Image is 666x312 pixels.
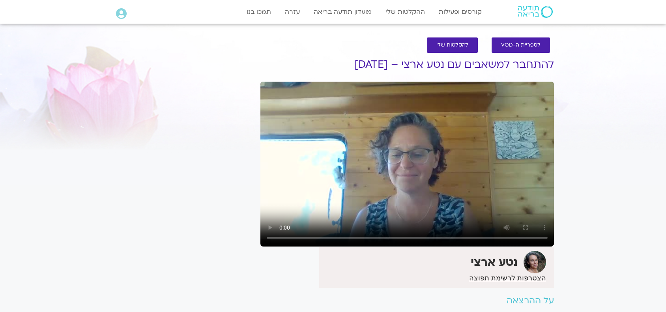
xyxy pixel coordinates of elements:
h2: על ההרצאה [260,296,554,306]
a: להקלטות שלי [427,37,478,53]
strong: נטע ארצי [471,255,518,270]
a: עזרה [281,4,304,19]
a: הצטרפות לרשימת תפוצה [469,275,546,282]
img: תודעה בריאה [518,6,553,18]
a: קורסים ופעילות [435,4,486,19]
a: תמכו בנו [243,4,275,19]
span: לספריית ה-VOD [501,42,541,48]
img: נטע ארצי [524,251,546,273]
a: לספריית ה-VOD [492,37,550,53]
h1: להתחבר למשאבים עם נטע ארצי – [DATE] [260,59,554,71]
span: להקלטות שלי [436,42,468,48]
a: ההקלטות שלי [382,4,429,19]
a: מועדון תודעה בריאה [310,4,376,19]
